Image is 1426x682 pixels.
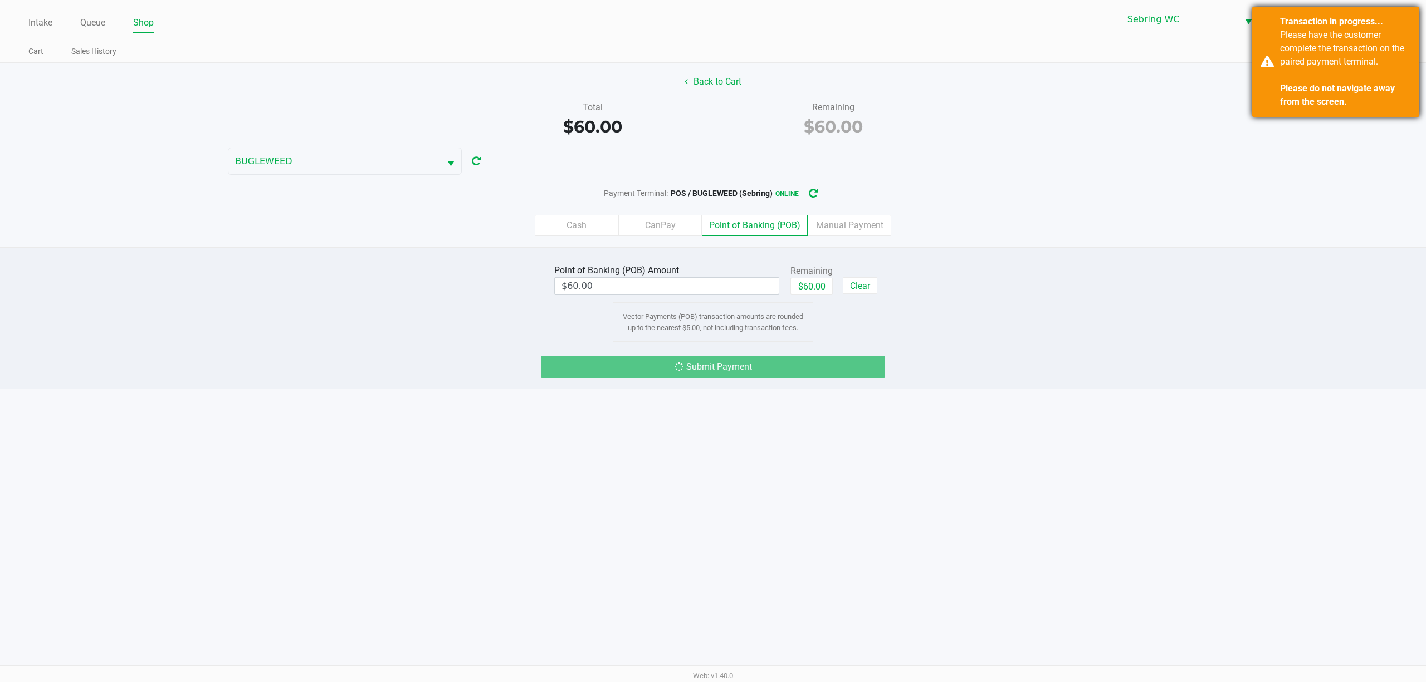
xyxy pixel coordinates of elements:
[1238,6,1259,32] button: Select
[613,302,813,342] div: Vector Payments (POB) transaction amounts are rounded up to the nearest $5.00, not including tran...
[671,189,773,198] span: POS / BUGLEWEED (Sebring)
[71,45,116,58] a: Sales History
[1280,28,1411,109] div: Please have the customer complete the transaction on the paired payment terminal.
[80,15,105,31] a: Queue
[1127,13,1231,26] span: Sebring WC
[618,215,702,236] label: CanPay
[1280,15,1411,28] div: Transaction in progress...
[28,15,52,31] a: Intake
[721,101,945,114] div: Remaining
[702,215,808,236] label: Point of Banking (POB)
[535,215,618,236] label: Cash
[481,114,705,139] div: $60.00
[790,264,833,278] div: Remaining
[235,155,433,168] span: BUGLEWEED
[554,264,683,277] div: Point of Banking (POB) Amount
[28,45,43,58] a: Cart
[808,215,891,236] label: Manual Payment
[133,15,154,31] a: Shop
[1280,83,1395,107] strong: Please do not navigate away from the screen.
[481,101,705,114] div: Total
[843,277,877,294] button: Clear
[693,671,733,680] span: Web: v1.40.0
[775,190,799,198] span: online
[790,278,833,295] button: $60.00
[604,189,668,198] span: Payment Terminal:
[721,114,945,139] div: $60.00
[440,148,461,174] button: Select
[677,71,749,92] button: Back to Cart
